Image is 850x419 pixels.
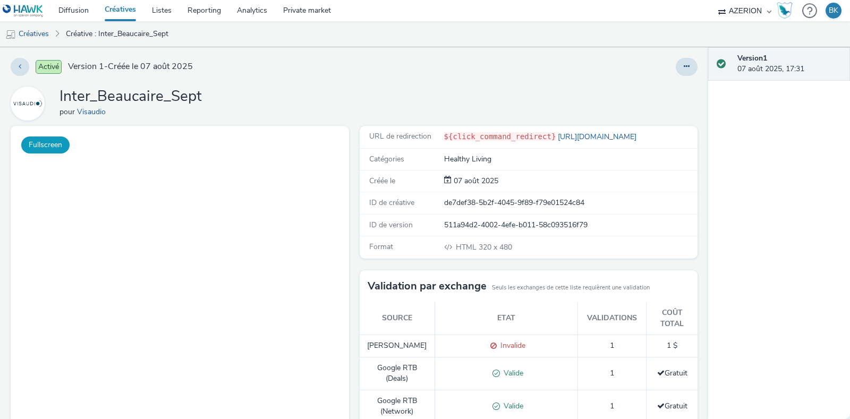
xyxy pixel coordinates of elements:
td: Google RTB (Deals) [360,357,435,390]
span: Gratuit [657,401,687,411]
span: Format [369,242,393,252]
strong: Version 1 [737,53,767,63]
span: 320 x 480 [455,242,512,252]
code: ${click_command_redirect} [444,132,556,141]
span: Version 1 - Créée le 07 août 2025 [68,61,193,73]
div: 511a94d2-4002-4efe-b011-58c093516f79 [444,220,697,230]
span: Invalide [497,340,525,350]
span: HTML [456,242,479,252]
td: [PERSON_NAME] [360,335,435,357]
a: Hawk Academy [777,2,797,19]
span: 1 [610,340,614,350]
a: [URL][DOMAIN_NAME] [556,132,641,142]
div: Healthy Living [444,154,697,165]
span: 1 [610,368,614,378]
span: pour [59,107,77,117]
h1: Inter_Beaucaire_Sept [59,87,202,107]
a: Créative : Inter_Beaucaire_Sept [61,21,174,47]
span: Créée le [369,176,395,186]
span: Valide [500,368,523,378]
img: undefined Logo [3,4,44,18]
span: ID de version [369,220,413,230]
th: Coût total [647,302,698,335]
button: Fullscreen [21,136,70,153]
h3: Validation par exchange [368,278,487,294]
a: Visaudio [77,107,110,117]
img: Hawk Academy [777,2,793,19]
div: 07 août 2025, 17:31 [737,53,841,75]
span: Valide [500,401,523,411]
img: mobile [5,29,16,40]
span: Gratuit [657,368,687,378]
span: 07 août 2025 [452,176,498,186]
span: Activé [36,60,62,74]
th: Validations [577,302,647,335]
div: BK [829,3,838,19]
div: Création 07 août 2025, 17:31 [452,176,498,186]
small: Seuls les exchanges de cette liste requièrent une validation [492,284,650,292]
th: Source [360,302,435,335]
span: 1 [610,401,614,411]
span: ID de créative [369,198,414,208]
img: Visaudio [12,88,43,119]
span: URL de redirection [369,131,431,141]
span: Catégories [369,154,404,164]
th: Etat [435,302,577,335]
a: Visaudio [11,98,49,108]
span: 1 $ [667,340,677,350]
div: de7def38-5b2f-4045-9f89-f79e01524c84 [444,198,697,208]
